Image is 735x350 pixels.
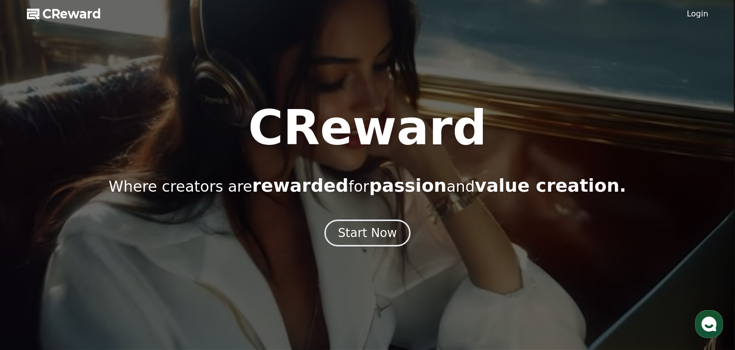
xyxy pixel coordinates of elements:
a: Messages [66,267,129,292]
a: Login [687,8,708,20]
span: Settings [147,282,172,290]
span: Home [25,282,43,290]
span: Messages [83,283,112,291]
span: passion [369,175,447,196]
a: CReward [27,6,102,22]
a: Home [3,267,66,292]
span: value creation. [475,175,626,196]
a: Settings [129,267,191,292]
button: Start Now [324,220,411,246]
a: Start Now [324,230,411,239]
span: rewarded [252,175,348,196]
h1: CReward [248,104,487,152]
p: Where creators are for and [109,176,626,196]
span: CReward [43,6,102,22]
div: Start Now [338,225,397,241]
